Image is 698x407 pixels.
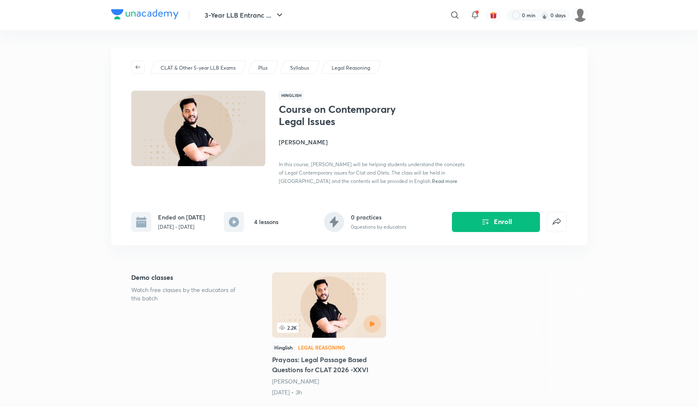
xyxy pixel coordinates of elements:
[279,91,304,100] span: Hinglish
[452,212,540,232] button: Enroll
[254,217,278,226] h6: 4 lessons
[279,138,467,146] h4: [PERSON_NAME]
[351,213,406,222] h6: 0 practices
[277,323,298,333] span: 2.2K
[111,9,179,21] a: Company Logo
[540,11,549,19] img: streak
[272,272,386,397] a: 2.2KHinglishLegal ReasoningPrayaas: Legal Passage Based Questions for CLAT 2026 -XXVI[PERSON_NAME...
[298,345,345,350] div: Legal Reasoning
[257,64,269,72] a: Plus
[573,8,587,22] img: Samridhya Pal
[332,64,370,72] p: Legal Reasoning
[272,355,386,375] h5: Prayaas: Legal Passage Based Questions for CLAT 2026 -XXVI
[272,343,295,352] div: Hinglish
[290,64,309,72] p: Syllabus
[258,64,267,72] p: Plus
[330,64,371,72] a: Legal Reasoning
[131,286,245,303] p: Watch free classes by the educators of this batch
[351,223,406,231] p: 0 questions by educators
[272,377,319,385] a: [PERSON_NAME]
[487,8,500,22] button: avatar
[130,90,266,167] img: Thumbnail
[288,64,310,72] a: Syllabus
[111,9,179,19] img: Company Logo
[158,213,205,222] h6: Ended on [DATE]
[547,212,567,232] button: false
[200,7,290,23] button: 3-Year LLB Entranc ...
[432,177,457,184] span: Read more
[272,377,386,386] div: Aditya Rai
[279,161,464,184] span: In this course, [PERSON_NAME] will be helping students understand the concepts of Legal Contempor...
[279,103,416,128] h1: Course on Contemporary Legal Issues
[161,64,236,72] p: CLAT & Other 5-year LLB Exams
[159,64,237,72] a: CLAT & Other 5-year LLB Exams
[272,388,386,397] div: 17th Jun • 3h
[158,223,205,231] p: [DATE] - [DATE]
[490,11,497,19] img: avatar
[272,272,386,397] a: Prayaas: Legal Passage Based Questions for CLAT 2026 -XXVI
[131,272,245,282] h5: Demo classes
